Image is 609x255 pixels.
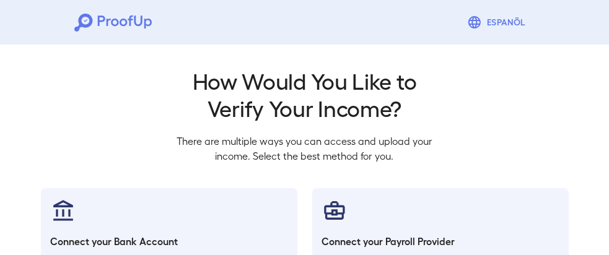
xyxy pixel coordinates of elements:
h2: How Would You Like to Verify Your Income? [167,67,442,121]
p: There are multiple ways you can access and upload your income. Select the best method for you. [167,134,442,163]
h6: Connect your Payroll Provider [322,234,559,249]
h6: Connect your Bank Account [51,234,287,249]
img: payrollProvider.svg [322,198,347,223]
img: bankAccount.svg [51,198,76,223]
button: Espanõl [462,10,535,35]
